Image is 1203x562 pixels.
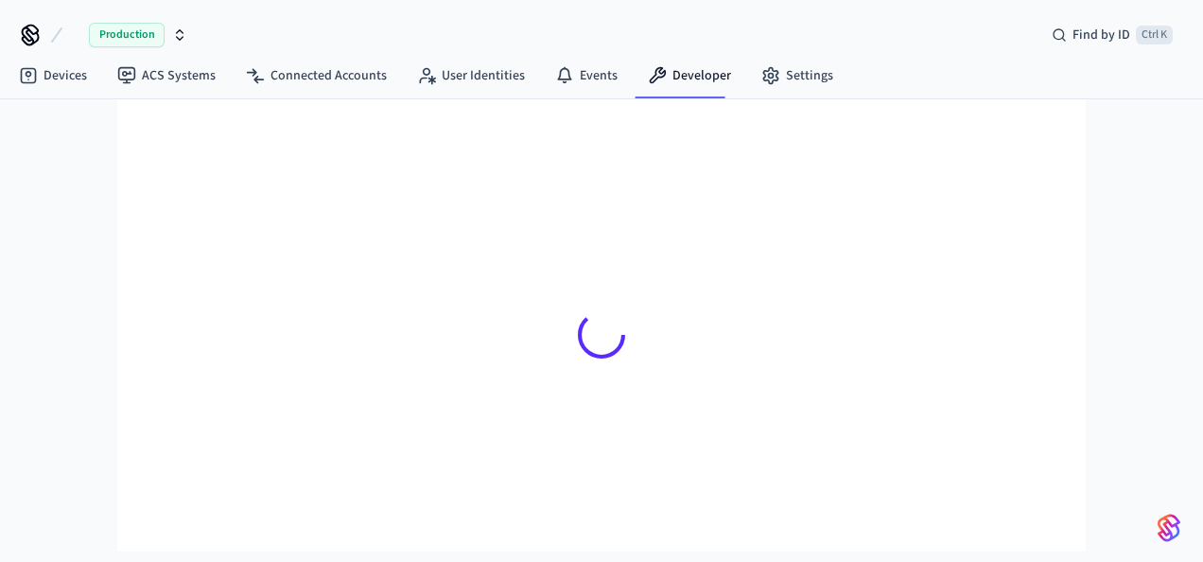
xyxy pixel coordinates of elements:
a: ACS Systems [102,59,231,93]
div: Find by IDCtrl K [1037,18,1188,52]
a: Settings [746,59,848,93]
a: Connected Accounts [231,59,402,93]
span: Find by ID [1072,26,1130,44]
a: Events [540,59,633,93]
a: User Identities [402,59,540,93]
img: SeamLogoGradient.69752ec5.svg [1158,513,1180,543]
a: Developer [633,59,746,93]
a: Devices [4,59,102,93]
span: Ctrl K [1136,26,1173,44]
span: Production [89,23,165,47]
